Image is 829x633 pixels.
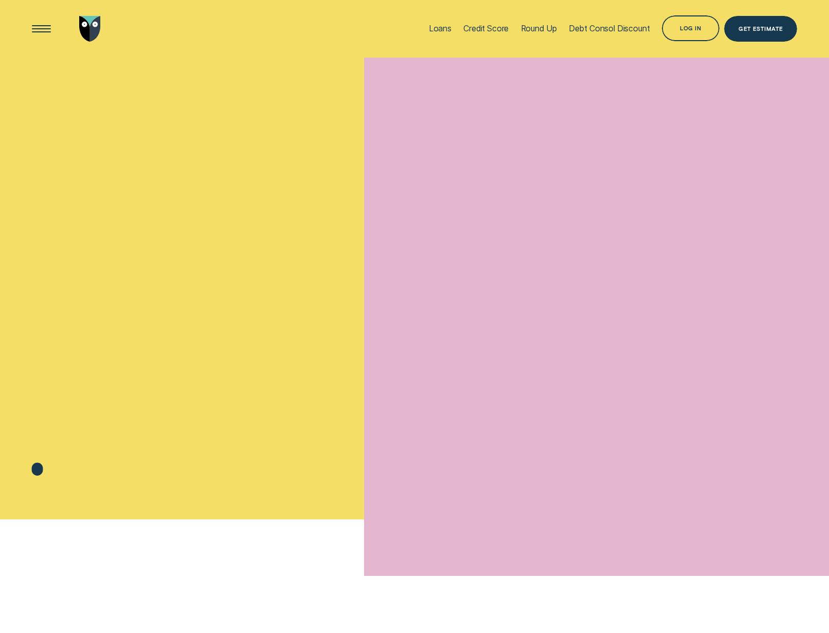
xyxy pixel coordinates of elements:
div: Credit Score [463,24,509,33]
h1: Why choose Wisr for your client? [32,129,251,180]
div: Round Up [521,24,557,33]
button: Open Menu [28,16,54,42]
div: Debt Consol Discount [569,24,650,33]
img: Wisr [79,16,101,42]
a: Get Estimate [724,16,797,42]
button: Log in [662,15,719,41]
div: Loans [429,24,452,33]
